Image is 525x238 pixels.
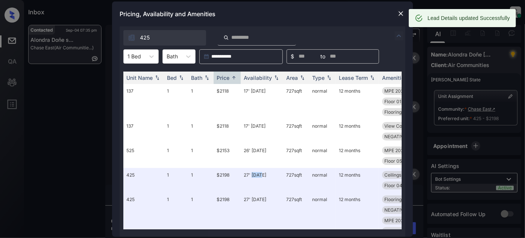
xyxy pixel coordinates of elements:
td: 425 [123,168,164,192]
span: Flooring Wood 1... [384,228,421,234]
span: NEGATIVE Locati... [384,207,424,213]
div: Bath [191,75,202,81]
div: Amenities [382,75,407,81]
span: View Courtyard [384,123,418,129]
img: icon-zuma [223,34,229,41]
span: Floor 01 [384,99,401,104]
td: 1 [164,119,188,143]
div: Type [312,75,325,81]
td: $2118 [214,84,241,119]
td: 425 [123,192,164,238]
img: icon-zuma [395,31,404,40]
td: 27' [DATE] [241,192,283,238]
img: sorting [203,75,211,80]
td: normal [309,84,336,119]
span: $ [291,52,294,61]
td: 1 [188,168,214,192]
td: 17' [DATE] [241,119,283,143]
span: MPE 2025 SmartR... [384,148,427,153]
td: 137 [123,119,164,143]
img: sorting [153,75,161,80]
td: 1 [188,119,214,143]
span: Ceilings High [384,172,412,178]
td: 1 [164,143,188,168]
img: sorting [273,75,280,80]
td: 12 months [336,119,379,143]
div: Pricing, Availability and Amenities [112,2,413,26]
img: sorting [325,75,333,80]
td: 12 months [336,84,379,119]
img: icon-zuma [128,34,135,41]
td: 1 [188,143,214,168]
td: 26' [DATE] [241,143,283,168]
td: normal [309,119,336,143]
td: 12 months [336,192,379,238]
span: 425 [140,34,150,42]
td: 12 months [336,168,379,192]
img: sorting [230,75,238,81]
img: sorting [299,75,306,80]
td: normal [309,192,336,238]
span: Floor 05 [384,158,402,164]
span: MPE 2025 SmartR... [384,88,427,94]
td: $2153 [214,143,241,168]
div: Price [217,75,229,81]
div: Bed [167,75,177,81]
td: $2198 [214,168,241,192]
td: 1 [164,192,188,238]
td: 727 sqft [283,143,309,168]
img: close [397,10,405,17]
td: 17' [DATE] [241,84,283,119]
td: 727 sqft [283,168,309,192]
span: to [320,52,325,61]
td: 27' [DATE] [241,168,283,192]
span: Flooring Wood 1... [384,109,421,115]
div: Unit Name [126,75,153,81]
td: 1 [188,192,214,238]
div: Lead Details updated Successfully [428,11,510,25]
td: 727 sqft [283,84,309,119]
td: normal [309,168,336,192]
td: 727 sqft [283,192,309,238]
span: MPE 2025 SmartR... [384,218,427,223]
td: 1 [164,168,188,192]
div: Lease Term [339,75,368,81]
div: Area [286,75,298,81]
img: sorting [369,75,376,80]
td: 12 months [336,143,379,168]
img: sorting [178,75,185,80]
div: Availability [244,75,272,81]
span: NEGATIVE Access... [384,134,426,139]
span: Flooring Wood 1... [384,197,421,202]
td: normal [309,143,336,168]
td: $2118 [214,119,241,143]
td: 137 [123,84,164,119]
span: Floor 04 [384,183,402,188]
td: $2198 [214,192,241,238]
td: 1 [188,84,214,119]
td: 1 [164,84,188,119]
td: 525 [123,143,164,168]
td: 727 sqft [283,119,309,143]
